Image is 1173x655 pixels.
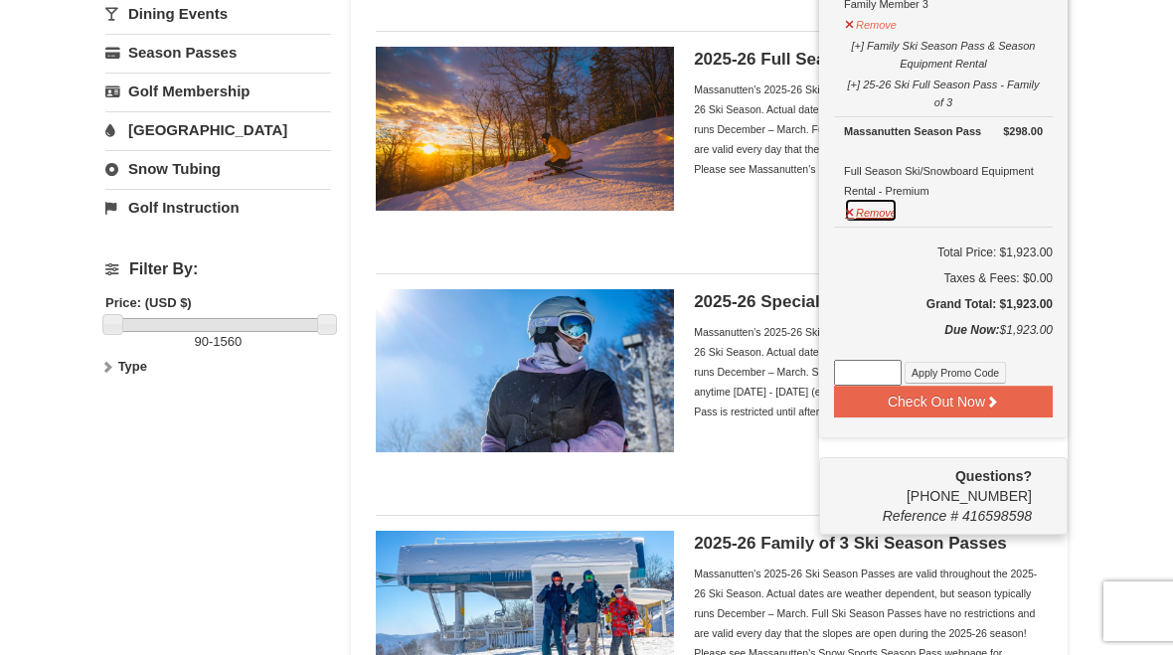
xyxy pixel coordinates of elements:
strong: Questions? [955,468,1032,484]
img: 6619937-208-2295c65e.jpg [376,47,674,210]
strong: $298.00 [1003,121,1043,141]
h5: Grand Total: $1,923.00 [834,294,1053,314]
h5: 2025-26 Special Value Season Pass - Adult [694,292,1043,312]
button: Apply Promo Code [905,362,1006,384]
button: Check Out Now [834,386,1053,417]
a: Season Passes [105,34,331,71]
strong: Price: (USD $) [105,295,192,310]
button: [+] Family Ski Season Pass & Season Equipment Rental [844,31,1043,74]
label: - [105,332,331,352]
a: [GEOGRAPHIC_DATA] [105,111,331,148]
span: [PHONE_NUMBER] [834,466,1032,504]
div: Full Season Ski/Snowboard Equipment Rental - Premium [844,121,1043,201]
img: 6619937-198-dda1df27.jpg [376,289,674,452]
div: Massanutten's 2025-26 Ski Season Passes are valid throughout the 2025-26 Ski Season. Actual dates... [694,80,1043,179]
span: 1560 [213,334,242,349]
h5: 2025-26 Family of 3 Ski Season Passes [694,534,1043,554]
strong: Due Now: [944,323,999,337]
h5: 2025-26 Full Season Individual Ski Pass [694,50,1043,70]
h6: Total Price: $1,923.00 [834,243,1053,262]
div: Massanutten Season Pass [844,121,1043,141]
button: Remove [844,10,898,35]
a: Snow Tubing [105,150,331,187]
span: 416598598 [962,508,1032,524]
strong: Type [118,359,147,374]
button: [+] 25-26 Ski Full Season Pass - Family of 3 [844,70,1043,112]
span: 90 [194,334,208,349]
button: Remove [844,198,898,223]
div: Taxes & Fees: $0.00 [834,268,1053,288]
span: Reference # [883,508,958,524]
a: Golf Instruction [105,189,331,226]
h4: Filter By: [105,260,331,278]
a: Golf Membership [105,73,331,109]
div: $1,923.00 [834,320,1053,360]
div: Massanutten's 2025-26 Ski Season Passes are valid throughout the 2025-26 Ski Season. Actual dates... [694,322,1043,421]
